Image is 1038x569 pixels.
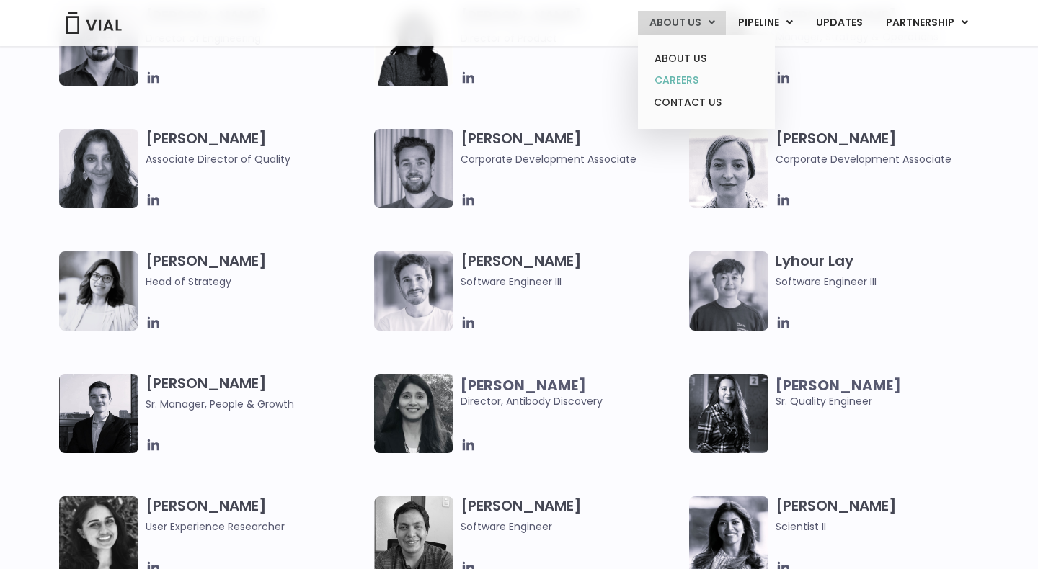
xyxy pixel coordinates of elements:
img: Headshot of smiling man named Fran [374,251,453,331]
h3: [PERSON_NAME] [146,496,367,534]
a: CONTACT US [643,91,769,115]
a: UPDATES [804,11,874,35]
img: Igor [59,6,138,86]
span: Corporate Development Associate [776,151,997,167]
img: Smiling woman named Ira [374,6,453,86]
span: Corporate Development Associate [461,151,682,167]
span: Associate Director of Quality [146,151,367,167]
span: Software Engineer [461,519,682,534]
b: [PERSON_NAME] [461,375,586,395]
h3: [PERSON_NAME] [461,129,682,167]
span: User Experience Researcher [146,519,367,534]
h3: [PERSON_NAME] [461,251,682,290]
h3: [PERSON_NAME] [776,496,997,534]
a: ABOUT USMenu Toggle [638,11,726,35]
img: Headshot of smiling woman named Bhavika [59,129,138,208]
b: [PERSON_NAME] [776,375,901,395]
span: Scientist II [776,519,997,534]
span: Director, Antibody Discovery [461,377,682,409]
a: ABOUT US [643,48,769,70]
h3: [PERSON_NAME] [146,374,367,412]
img: Image of smiling man named Thomas [374,129,453,208]
span: Sr. Manager, People & Growth [146,396,367,412]
a: CAREERS [643,69,769,91]
span: Sr. Quality Engineer [776,377,997,409]
span: Software Engineer III [461,274,682,290]
span: Software Engineer III [776,274,997,290]
h3: [PERSON_NAME] [776,129,997,167]
img: Headshot of smiling woman named Beatrice [689,129,768,208]
img: Image of smiling woman named Pree [59,251,138,331]
img: Vial Logo [65,12,123,34]
img: Headshot of smiling woman named Swati [374,374,453,453]
img: Ly [689,251,768,331]
h3: Lyhour Lay [776,251,997,290]
span: Head of Strategy [146,274,367,290]
h3: [PERSON_NAME] [146,251,367,290]
h3: [PERSON_NAME] [146,129,367,167]
h3: [PERSON_NAME] [461,496,682,534]
a: PARTNERSHIPMenu Toggle [874,11,980,35]
img: Smiling man named Owen [59,374,138,453]
a: PIPELINEMenu Toggle [727,11,804,35]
